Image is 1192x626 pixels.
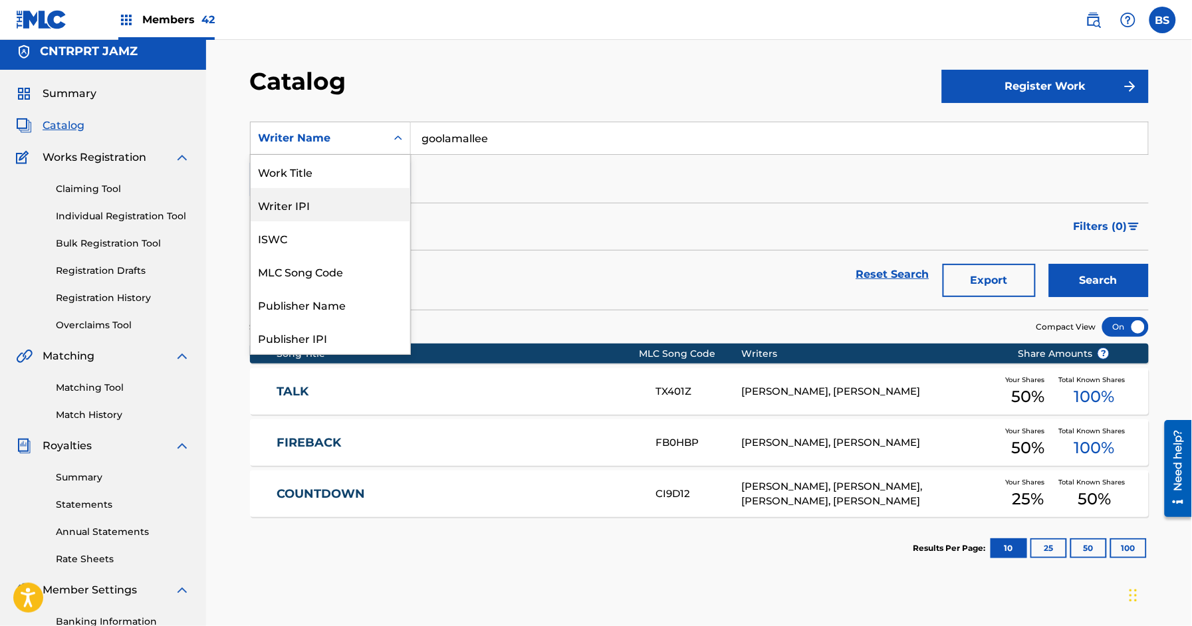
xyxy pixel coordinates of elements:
img: expand [174,150,190,165]
span: 25 % [1012,487,1044,511]
span: ? [1098,348,1109,359]
img: Catalog [16,118,32,134]
a: FIREBACK [277,435,638,451]
span: Works Registration [43,150,146,165]
a: Match History [56,408,190,422]
button: 100 [1110,538,1147,558]
span: Your Shares [1006,375,1050,385]
div: Writer IPI [251,188,410,221]
div: [PERSON_NAME], [PERSON_NAME] [741,435,997,451]
span: 50 % [1011,436,1044,460]
div: FB0HBP [656,435,741,451]
img: Works Registration [16,150,33,165]
div: MLC Song Code [639,347,741,361]
img: Matching [16,348,33,364]
span: Share Amounts [1018,347,1110,361]
a: CatalogCatalog [16,118,84,134]
form: Search Form [250,122,1149,310]
a: Registration History [56,291,190,305]
span: 50 % [1078,487,1111,511]
div: Song Title [277,347,639,361]
a: SummarySummary [16,86,96,102]
span: Matching [43,348,94,364]
span: Summary [43,86,96,102]
iframe: Chat Widget [1126,562,1192,626]
span: Catalog [43,118,84,134]
a: Individual Registration Tool [56,209,190,223]
div: Writer Name [259,130,378,146]
button: Register Work [942,70,1149,103]
div: TX401Z [656,384,741,399]
div: [PERSON_NAME], [PERSON_NAME] [741,384,997,399]
iframe: Resource Center [1155,415,1192,522]
img: f7272a7cc735f4ea7f67.svg [1122,78,1138,94]
button: Search [1049,264,1149,297]
a: Statements [56,498,190,512]
div: ISWC [251,221,410,255]
img: Accounts [16,44,32,60]
a: Bulk Registration Tool [56,237,190,251]
div: Publisher IPI [251,321,410,354]
span: Member Settings [43,582,137,598]
button: Export [943,264,1036,297]
a: Summary [56,470,190,484]
div: Drag [1130,575,1137,615]
img: filter [1128,223,1139,231]
img: expand [174,348,190,364]
div: CI9D12 [656,486,741,502]
img: Member Settings [16,582,32,598]
span: Total Known Shares [1058,375,1130,385]
button: 50 [1070,538,1107,558]
span: Total Known Shares [1058,426,1130,436]
img: Summary [16,86,32,102]
h5: CNTRPRT JAMZ [40,44,138,59]
div: MLC Song Code [251,255,410,288]
a: Matching Tool [56,381,190,395]
span: Your Shares [1006,477,1050,487]
img: expand [174,582,190,598]
button: Filters (0) [1066,210,1149,243]
div: User Menu [1149,7,1176,33]
a: Overclaims Tool [56,318,190,332]
span: 100 % [1074,385,1115,409]
button: 25 [1030,538,1067,558]
a: TALK [277,384,638,399]
span: Compact View [1036,321,1096,333]
img: Top Rightsholders [118,12,134,28]
button: 10 [991,538,1027,558]
h2: Catalog [250,66,353,96]
a: Public Search [1080,7,1107,33]
span: Royalties [43,438,92,454]
span: Members [142,12,215,27]
a: Reset Search [850,260,936,289]
div: [PERSON_NAME], [PERSON_NAME], [PERSON_NAME], [PERSON_NAME] [741,479,997,509]
img: MLC Logo [16,10,67,29]
span: 100 % [1074,436,1115,460]
span: 42 [201,13,215,26]
img: expand [174,438,190,454]
a: Annual Statements [56,525,190,539]
div: Writers [741,347,997,361]
div: Publisher Name [251,288,410,321]
span: Total Known Shares [1058,477,1130,487]
span: Filters ( 0 ) [1074,219,1128,235]
img: help [1120,12,1136,28]
img: Royalties [16,438,32,454]
img: search [1086,12,1102,28]
span: 50 % [1011,385,1044,409]
span: Your Shares [1006,426,1050,436]
a: Rate Sheets [56,552,190,566]
a: Registration Drafts [56,264,190,278]
div: Help [1115,7,1141,33]
a: COUNTDOWN [277,486,638,502]
div: Work Title [251,155,410,188]
p: Results Per Page: [913,542,989,554]
a: Claiming Tool [56,182,190,196]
